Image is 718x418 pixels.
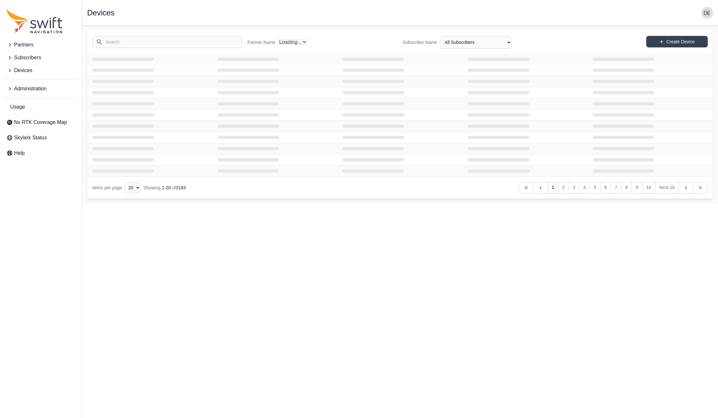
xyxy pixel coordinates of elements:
[440,36,512,49] select: Subscriber
[14,134,47,142] span: Skylark Status
[92,185,122,190] span: Items per page
[87,9,114,17] h1: Devices
[621,182,632,193] a: 8
[611,182,622,193] a: 7
[4,51,78,64] button: Subscribers
[10,103,25,111] span: Usage
[403,39,437,45] label: Subscriber Name
[4,147,78,160] a: Help
[14,119,67,126] span: Nx RTK Coverage Map
[631,182,642,193] a: 9
[4,131,78,144] a: Skylark Status
[569,182,580,193] a: 3
[4,82,78,95] button: Administration
[600,182,611,193] a: 6
[143,184,186,191] div: Showing of
[4,64,78,77] button: Devices
[14,41,33,49] span: Partners
[14,54,41,61] span: Subscribers
[701,7,713,19] img: user photo
[655,182,679,193] a: Next 10
[162,185,171,190] span: 1 - 20
[247,39,275,45] label: Partner Name
[558,182,569,193] a: 2
[176,185,186,190] span: 3193
[590,182,600,193] a: 5
[4,38,78,51] button: Partners
[4,101,78,113] a: Usage
[87,177,713,199] nav: Table navigation
[14,149,25,157] span: Help
[548,182,558,193] a: 1
[125,183,141,193] select: Display Limit
[4,116,78,129] a: Nx RTK Coverage Map
[92,36,242,48] input: Search
[646,36,708,47] a: Create Device
[14,85,46,93] span: Administration
[642,182,656,193] a: 10
[579,182,590,193] a: 4
[14,67,32,74] span: Devices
